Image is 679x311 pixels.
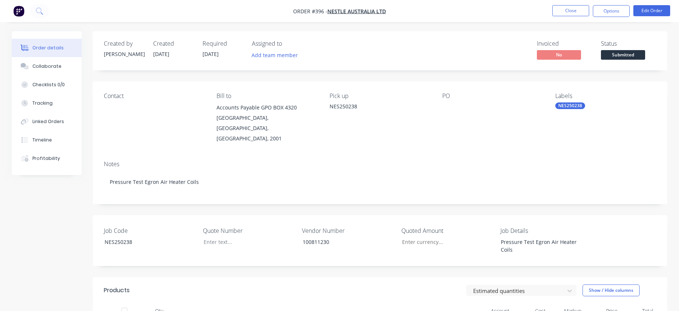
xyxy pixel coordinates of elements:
[442,92,543,99] div: PO
[32,45,64,51] div: Order details
[32,118,64,125] div: Linked Orders
[217,102,317,144] div: Accounts Payable GPO BOX 4320[GEOGRAPHIC_DATA], [GEOGRAPHIC_DATA], [GEOGRAPHIC_DATA], 2001
[13,6,24,17] img: Factory
[12,94,82,112] button: Tracking
[633,5,670,16] button: Edit Order
[32,81,65,88] div: Checklists 0/0
[297,237,389,247] div: 100811230
[217,102,317,113] div: Accounts Payable GPO BOX 4320
[32,100,53,106] div: Tracking
[104,40,144,47] div: Created by
[217,113,317,144] div: [GEOGRAPHIC_DATA], [GEOGRAPHIC_DATA], [GEOGRAPHIC_DATA], 2001
[104,171,656,193] div: Pressure Test Egron Air Heater Coils
[32,137,52,143] div: Timeline
[104,226,196,235] label: Job Code
[555,92,656,99] div: Labels
[203,40,243,47] div: Required
[248,50,302,60] button: Add team member
[401,226,493,235] label: Quoted Amount
[330,92,430,99] div: Pick up
[302,226,394,235] label: Vendor Number
[12,57,82,76] button: Collaborate
[12,76,82,94] button: Checklists 0/0
[153,50,169,57] span: [DATE]
[601,40,656,47] div: Status
[153,40,194,47] div: Created
[552,5,589,16] button: Close
[12,149,82,168] button: Profitability
[32,155,60,162] div: Profitability
[12,39,82,57] button: Order details
[203,226,295,235] label: Quote Number
[99,237,191,247] div: NES250238
[203,50,219,57] span: [DATE]
[396,237,493,248] input: Enter currency...
[330,102,430,110] div: NES250238
[104,161,656,168] div: Notes
[217,92,317,99] div: Bill to
[12,112,82,131] button: Linked Orders
[500,226,592,235] label: Job Details
[537,40,592,47] div: Invoiced
[252,50,302,60] button: Add team member
[593,5,630,17] button: Options
[293,8,327,15] span: Order #396 -
[104,50,144,58] div: [PERSON_NAME]
[555,102,585,109] div: NES250238
[104,286,130,295] div: Products
[601,50,645,61] button: Submitted
[104,92,205,99] div: Contact
[12,131,82,149] button: Timeline
[32,63,61,70] div: Collaborate
[537,50,581,59] span: No
[583,284,640,296] button: Show / Hide columns
[495,237,587,255] div: Pressure Test Egron Air Heater Coils
[601,50,645,59] span: Submitted
[252,40,326,47] div: Assigned to
[327,8,386,15] a: Nestle Australia Ltd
